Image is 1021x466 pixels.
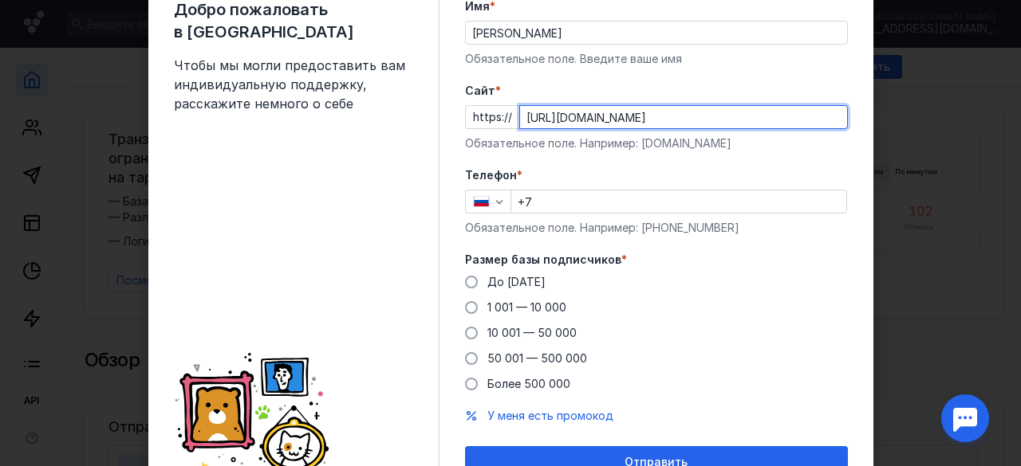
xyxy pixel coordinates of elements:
span: 10 001 — 50 000 [487,326,577,339]
div: Обязательное поле. Например: [DOMAIN_NAME] [465,135,848,151]
span: Размер базы подписчиков [465,252,621,268]
span: До [DATE] [487,275,546,288]
span: 1 001 — 10 000 [487,300,566,314]
span: У меня есть промокод [487,409,613,422]
span: 50 001 — 500 000 [487,351,587,365]
div: Обязательное поле. Например: [PHONE_NUMBER] [465,220,848,236]
button: У меня есть промокод [487,408,613,424]
div: Обязательное поле. Введите ваше имя [465,51,848,67]
span: Более 500 000 [487,377,570,390]
span: Cайт [465,83,495,99]
span: Чтобы мы могли предоставить вам индивидуальную поддержку, расскажите немного о себе [174,56,413,113]
span: Телефон [465,167,517,183]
